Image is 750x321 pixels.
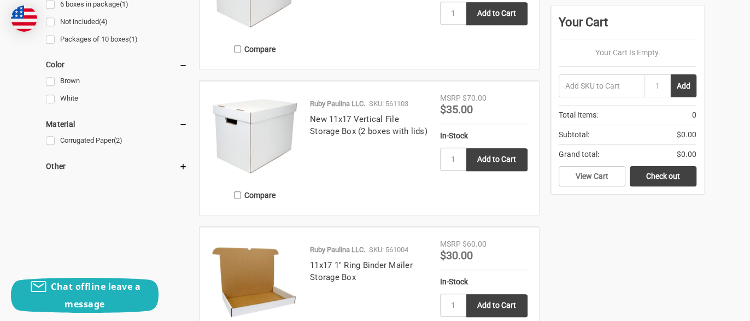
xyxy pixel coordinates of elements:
[440,249,473,262] span: $30.00
[559,149,599,160] span: Grand total:
[660,291,750,321] iframe: Google Customer Reviews
[677,149,696,160] span: $0.00
[310,114,427,137] a: New 11x17 Vertical File Storage Box (2 boxes with lids)
[630,166,696,187] a: Check out
[671,74,696,97] button: Add
[11,278,159,313] button: Chat offline leave a message
[559,13,696,39] div: Your Cart
[466,2,528,25] input: Add to Cart
[51,281,140,310] span: Chat offline leave a message
[310,260,413,283] a: 11x17 1" Ring Binder Mailer Storage Box
[46,118,187,131] h5: Material
[114,136,122,144] span: (2)
[46,15,187,30] a: Not included
[559,47,696,59] p: Your Cart Is Empty.
[211,92,298,180] img: New 11x17 Vertical File Storage Box (2 boxes with lids)
[46,160,187,173] h5: Other
[462,240,487,248] span: $60.00
[369,244,408,255] p: SKU: 561004
[310,244,365,255] p: Ruby Paulina LLC.
[440,130,528,142] div: In-Stock
[440,103,473,116] span: $35.00
[559,166,625,187] a: View Cart
[46,133,187,148] a: Corrugated Paper
[46,74,187,89] a: Brown
[369,98,408,109] p: SKU: 561103
[466,148,528,171] input: Add to Cart
[234,191,241,199] input: Compare
[466,294,528,317] input: Add to Cart
[211,40,298,58] label: Compare
[440,276,528,288] div: In-Stock
[234,45,241,52] input: Compare
[99,17,108,26] span: (4)
[46,32,187,47] a: Packages of 10 boxes
[462,94,487,102] span: $70.00
[440,92,461,104] div: MSRP
[310,98,365,109] p: Ruby Paulina LLC.
[129,35,138,43] span: (1)
[211,186,298,204] label: Compare
[677,129,696,141] span: $0.00
[559,129,589,141] span: Subtotal:
[559,109,598,121] span: Total Items:
[46,58,187,71] h5: Color
[11,5,37,32] img: duty and tax information for United States
[692,109,696,121] span: 0
[46,91,187,106] a: White
[559,74,644,97] input: Add SKU to Cart
[440,238,461,250] div: MSRP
